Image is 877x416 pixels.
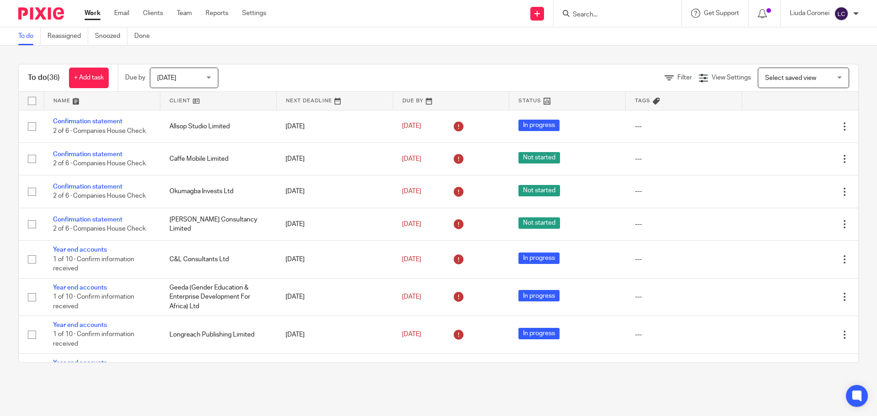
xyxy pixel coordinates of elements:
[834,6,849,21] img: svg%3E
[28,73,60,83] h1: To do
[635,154,733,163] div: ---
[160,110,277,142] td: Allsop Studio Limited
[53,193,146,200] span: 2 of 6 · Companies House Check
[48,27,88,45] a: Reassigned
[518,217,560,229] span: Not started
[53,151,122,158] a: Confirmation statement
[518,152,560,163] span: Not started
[712,74,751,81] span: View Settings
[53,332,134,348] span: 1 of 10 · Confirm information received
[635,187,733,196] div: ---
[160,316,277,353] td: Longreach Publishing Limited
[53,160,146,167] span: 2 of 6 · Companies House Check
[53,118,122,125] a: Confirmation statement
[53,216,122,223] a: Confirmation statement
[518,328,560,339] span: In progress
[572,11,654,19] input: Search
[53,128,146,134] span: 2 of 6 · Companies House Check
[125,73,145,82] p: Due by
[53,247,107,253] a: Year end accounts
[635,255,733,264] div: ---
[53,294,134,310] span: 1 of 10 · Confirm information received
[704,10,739,16] span: Get Support
[143,9,163,18] a: Clients
[53,226,146,232] span: 2 of 6 · Companies House Check
[635,292,733,301] div: ---
[160,353,277,391] td: [PERSON_NAME] Design Ltd
[160,175,277,208] td: Okumagba Invests Ltd
[518,253,560,264] span: In progress
[47,74,60,81] span: (36)
[402,156,421,162] span: [DATE]
[635,330,733,339] div: ---
[677,74,692,81] span: Filter
[160,241,277,278] td: C&L Consultants Ltd
[402,221,421,227] span: [DATE]
[518,290,560,301] span: In progress
[53,322,107,328] a: Year end accounts
[402,188,421,195] span: [DATE]
[53,284,107,291] a: Year end accounts
[276,241,393,278] td: [DATE]
[276,142,393,175] td: [DATE]
[276,110,393,142] td: [DATE]
[160,208,277,240] td: [PERSON_NAME] Consultancy Limited
[242,9,266,18] a: Settings
[635,98,650,103] span: Tags
[18,7,64,20] img: Pixie
[206,9,228,18] a: Reports
[402,256,421,263] span: [DATE]
[276,353,393,391] td: [DATE]
[518,185,560,196] span: Not started
[157,75,176,81] span: [DATE]
[790,9,829,18] p: Liuda Coronei
[160,142,277,175] td: Caffe Mobile Limited
[18,27,41,45] a: To do
[402,332,421,338] span: [DATE]
[635,220,733,229] div: ---
[160,278,277,316] td: Geeda (Gender Education & Enterprise Development For Africa) Ltd
[276,278,393,316] td: [DATE]
[518,120,560,131] span: In progress
[53,256,134,272] span: 1 of 10 · Confirm information received
[765,75,816,81] span: Select saved view
[276,208,393,240] td: [DATE]
[69,68,109,88] a: + Add task
[276,175,393,208] td: [DATE]
[635,122,733,131] div: ---
[134,27,157,45] a: Done
[114,9,129,18] a: Email
[177,9,192,18] a: Team
[402,294,421,300] span: [DATE]
[53,360,107,366] a: Year end accounts
[402,123,421,130] span: [DATE]
[53,184,122,190] a: Confirmation statement
[276,316,393,353] td: [DATE]
[95,27,127,45] a: Snoozed
[85,9,100,18] a: Work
